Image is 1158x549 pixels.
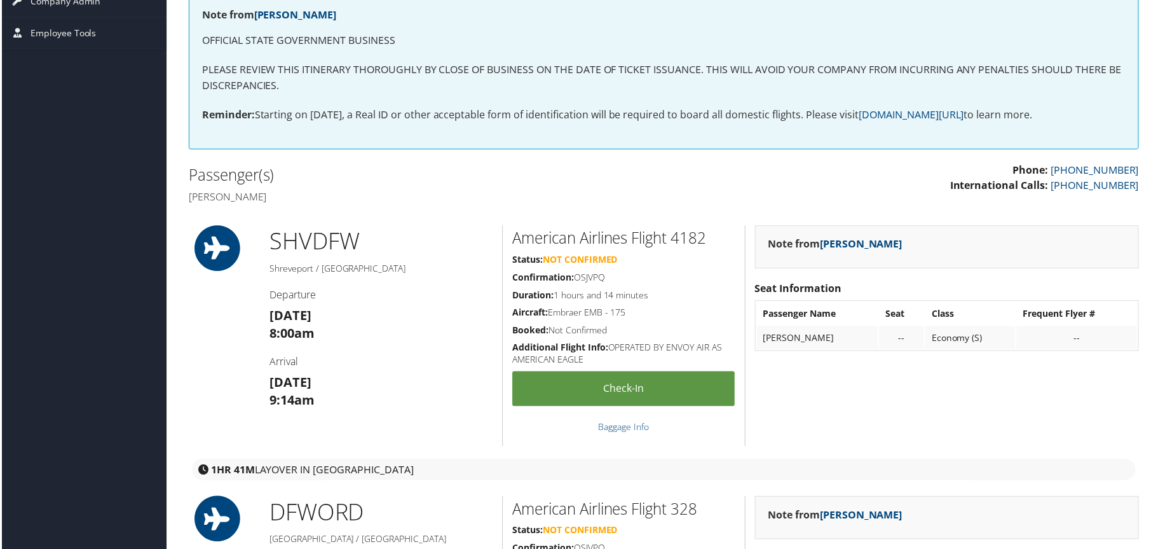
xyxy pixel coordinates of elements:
strong: Status: [512,526,543,538]
h5: OPERATED BY ENVOY AIR AS AMERICAN EAGLE [512,342,736,367]
strong: Status: [512,254,543,267]
strong: International Calls: [951,179,1050,193]
div: -- [1025,333,1133,345]
td: Economy (S) [927,328,1017,351]
a: [PERSON_NAME] [253,8,336,22]
a: [PHONE_NUMBER] [1052,179,1141,193]
span: Not Confirmed [543,526,618,538]
strong: 9:14am [268,393,313,410]
a: Check-in [512,373,736,408]
a: [PERSON_NAME] [821,510,904,524]
span: Employee Tools [29,18,95,50]
th: Passenger Name [758,303,880,326]
p: PLEASE REVIEW THIS ITINERARY THOROUGHLY BY CLOSE OF BUSINESS ON THE DATE OF TICKET ISSUANCE. THIS... [201,62,1127,95]
th: Class [927,303,1017,326]
strong: Confirmation: [512,272,574,284]
h4: [PERSON_NAME] [187,191,655,205]
div: -- [887,333,919,345]
strong: Booked: [512,325,548,337]
h5: Not Confirmed [512,325,736,338]
h4: Departure [268,289,493,303]
strong: Note from [769,238,904,252]
a: Baggage Info [599,422,650,434]
h4: Arrival [268,356,493,370]
strong: Note from [201,8,336,22]
strong: Phone: [1014,163,1050,177]
h5: Shreveport / [GEOGRAPHIC_DATA] [268,263,493,276]
strong: 1HR 41M [210,464,254,478]
a: [DOMAIN_NAME][URL] [860,108,965,122]
h2: American Airlines Flight 328 [512,500,736,522]
strong: Note from [769,510,904,524]
strong: Additional Flight Info: [512,342,608,354]
strong: Duration: [512,290,554,302]
h5: Embraer EMB - 175 [512,307,736,320]
strong: Seat Information [756,282,843,296]
a: [PHONE_NUMBER] [1052,163,1141,177]
h5: OSJVPQ [512,272,736,285]
h5: [GEOGRAPHIC_DATA] / [GEOGRAPHIC_DATA] [268,535,493,548]
th: Seat [880,303,925,326]
h1: SHV DFW [268,226,493,258]
h2: Passenger(s) [187,165,655,186]
a: [PERSON_NAME] [821,238,904,252]
h2: American Airlines Flight 4182 [512,228,736,250]
div: layover in [GEOGRAPHIC_DATA] [191,461,1138,482]
td: [PERSON_NAME] [758,328,880,351]
span: Not Confirmed [543,254,618,267]
strong: 8:00am [268,326,313,343]
strong: Aircraft: [512,307,548,319]
strong: [DATE] [268,308,310,325]
h1: DFW ORD [268,498,493,530]
p: Starting on [DATE], a Real ID or other acceptable form of identification will be required to boar... [201,108,1127,124]
p: OFFICIAL STATE GOVERNMENT BUSINESS [201,33,1127,50]
strong: Reminder: [201,108,254,122]
h5: 1 hours and 14 minutes [512,290,736,303]
th: Frequent Flyer # [1018,303,1139,326]
strong: [DATE] [268,375,310,393]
